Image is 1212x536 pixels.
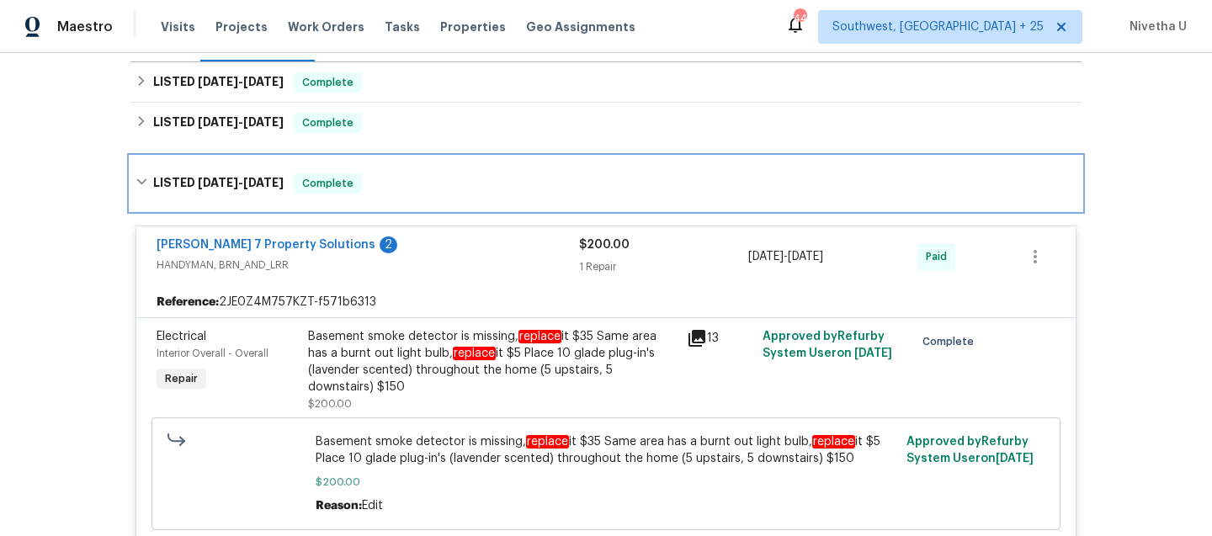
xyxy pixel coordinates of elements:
div: 13 [687,328,752,348]
span: Paid [926,248,954,265]
span: Projects [215,19,268,35]
span: Edit [362,500,383,512]
em: replace [453,347,496,360]
span: Electrical [157,331,206,342]
em: replace [812,435,855,448]
span: - [748,248,823,265]
span: [DATE] [748,251,784,263]
span: [DATE] [198,177,238,188]
span: $200.00 [308,399,352,409]
span: Nivetha U [1123,19,1187,35]
span: [DATE] [243,76,284,88]
span: Work Orders [288,19,364,35]
em: replace [518,330,561,343]
span: Basement smoke detector is missing, it $35 Same area has a burnt out light bulb, it $5 Place 10 g... [316,433,897,467]
span: Interior Overall - Overall [157,348,268,358]
b: Reference: [157,294,219,310]
span: [DATE] [243,116,284,128]
div: Basement smoke detector is missing, it $35 Same area has a burnt out light bulb, it $5 Place 10 g... [308,328,677,395]
div: LISTED [DATE]-[DATE]Complete [130,62,1082,103]
em: replace [526,435,569,448]
span: Approved by Refurby System User on [906,436,1034,464]
span: - [198,177,284,188]
span: Complete [922,333,981,350]
span: [DATE] [854,348,892,359]
span: Southwest, [GEOGRAPHIC_DATA] + 25 [832,19,1044,35]
span: Complete [295,74,360,91]
div: LISTED [DATE]-[DATE]Complete [130,157,1082,210]
span: Geo Assignments [526,19,635,35]
span: Properties [440,19,506,35]
span: Complete [295,114,360,131]
span: Maestro [57,19,113,35]
span: [DATE] [243,177,284,188]
div: 1 Repair [579,258,748,275]
span: Visits [161,19,195,35]
span: $200.00 [316,474,897,491]
span: Complete [295,175,360,192]
span: [DATE] [788,251,823,263]
span: HANDYMAN, BRN_AND_LRR [157,257,579,273]
h6: LISTED [153,113,284,133]
span: [DATE] [198,76,238,88]
span: [DATE] [198,116,238,128]
div: LISTED [DATE]-[DATE]Complete [130,103,1082,143]
div: 2 [380,236,397,253]
span: - [198,116,284,128]
span: $200.00 [579,239,630,251]
span: Repair [158,370,205,387]
span: Tasks [385,21,420,33]
span: Approved by Refurby System User on [763,331,892,359]
a: [PERSON_NAME] 7 Property Solutions [157,239,375,251]
span: [DATE] [996,453,1034,464]
div: 444 [794,10,805,27]
h6: LISTED [153,72,284,93]
div: 2JE0Z4M757KZT-f571b6313 [136,287,1076,317]
h6: LISTED [153,173,284,194]
span: Reason: [316,500,362,512]
span: - [198,76,284,88]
